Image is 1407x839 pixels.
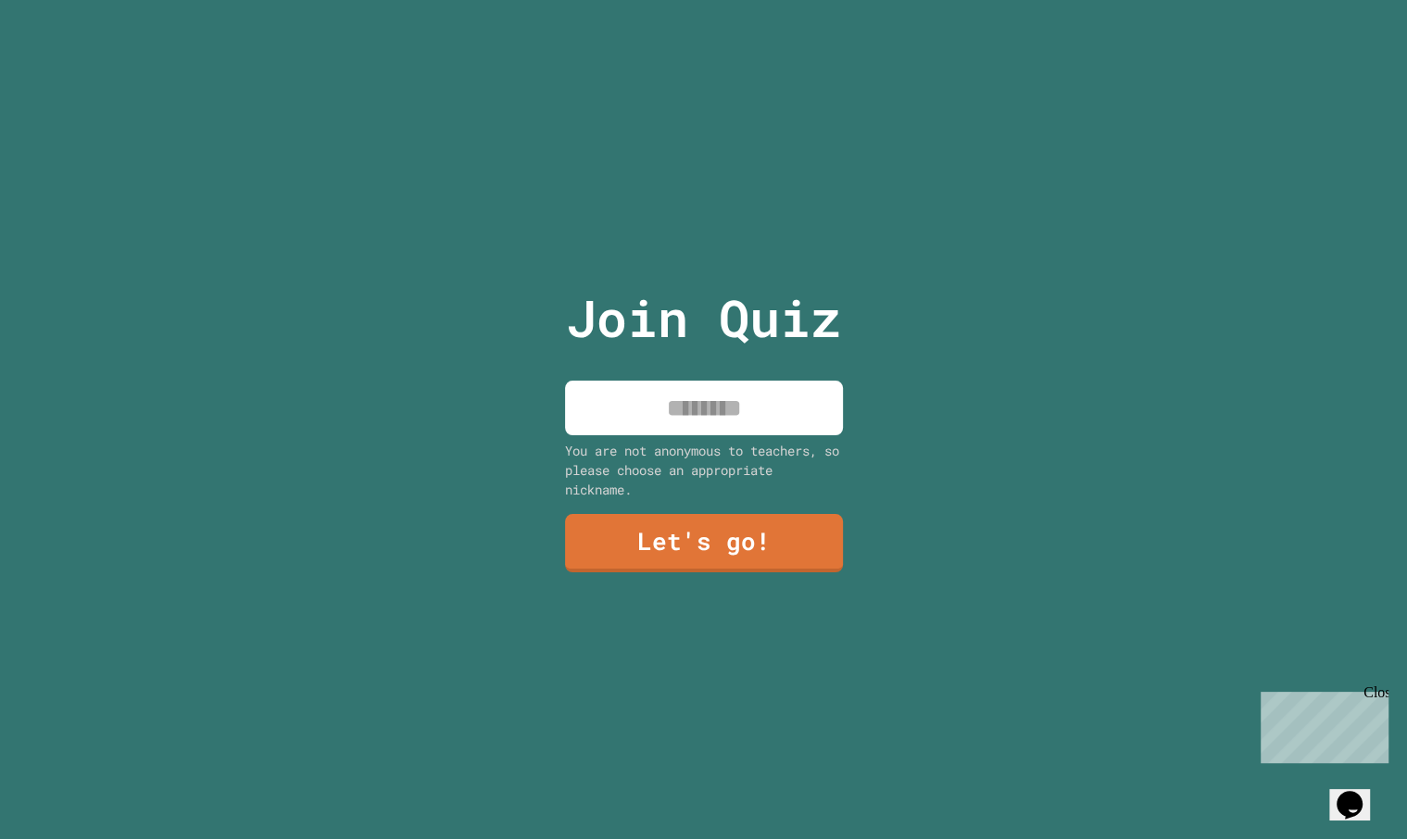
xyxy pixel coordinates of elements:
[566,280,841,357] p: Join Quiz
[565,514,843,572] a: Let's go!
[1253,684,1388,763] iframe: chat widget
[7,7,128,118] div: Chat with us now!Close
[1329,765,1388,820] iframe: chat widget
[565,441,843,499] div: You are not anonymous to teachers, so please choose an appropriate nickname.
